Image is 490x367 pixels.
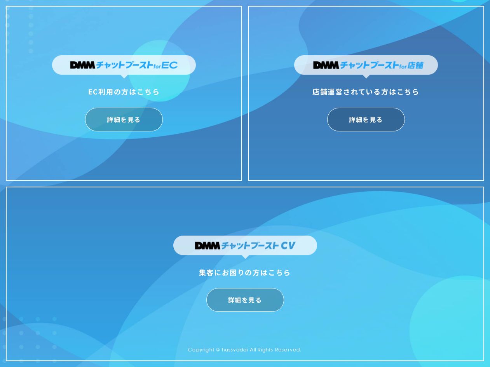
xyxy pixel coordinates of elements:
[173,266,317,278] div: 集客にお困りの方はこちら
[206,288,284,312] a: 詳細を見る
[85,108,163,131] a: 詳細を見る
[294,85,438,98] div: 店舗運営されている方はこちら
[52,55,196,79] img: DMMチャットブーストforEC
[52,85,196,98] div: EC利用の方はこちら
[327,108,405,131] a: 詳細を見る
[173,236,317,259] img: DMMチャットブーストCV
[188,346,302,353] small: Copyright © hassyadai All Rights Reserved.
[294,55,438,79] img: DMMチャットブーストfor店舗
